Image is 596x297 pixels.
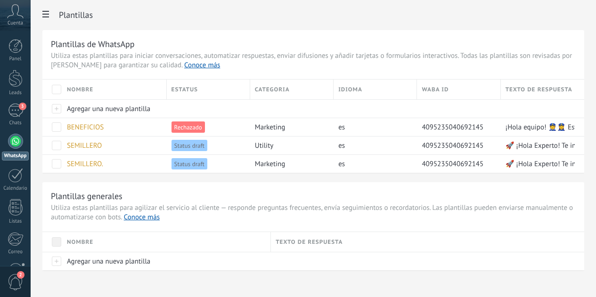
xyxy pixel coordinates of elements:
div: Idioma [334,80,416,99]
div: ¡Hola equipo! 👮👮‍♀️ Estamos realizando una encuesta explorativa de beneficios laborales 📝. Tu par... [501,118,575,136]
span: Utiliza estas plantillas para iniciar conversaciones, automatizar respuestas, enviar difusiones y... [51,51,576,70]
h3: Plantillas generales [51,191,576,201]
span: BENEFICIOS [67,123,104,132]
div: Status draft [167,136,245,154]
span: SEMILLERO. [67,160,103,169]
div: Nombre [62,232,270,252]
div: Texto de respuesta [271,232,584,252]
div: Correo [2,249,29,255]
div: marketing [250,118,329,136]
span: 3 [19,103,26,110]
span: marketing [255,160,285,169]
div: Calendario [2,185,29,192]
div: 4095235040692145 [417,136,496,154]
h2: Plantillas [59,6,584,24]
div: WhatsApp [2,152,29,161]
div: Texto de respuesta [501,80,584,99]
div: WABA ID [417,80,500,99]
span: utility [255,141,273,150]
span: Utiliza estas plantillas para agilizar el servicio al cliente — responde preguntas frecuentes, en... [51,203,576,222]
div: Panel [2,56,29,62]
a: Conoce más [184,61,220,70]
div: es [334,136,412,154]
span: Agregar una nueva plantilla [67,257,150,266]
div: Status draft [167,155,245,173]
span: Status draft [171,140,207,151]
span: SEMILLERO [67,141,102,150]
span: Agregar una nueva plantilla [67,104,150,113]
span: 4095235040692145 [422,160,483,169]
div: Categoria [250,80,333,99]
div: Listas [2,218,29,225]
span: Rechazado [171,121,205,133]
div: utility [250,136,329,154]
span: 2 [17,271,24,279]
span: es [338,123,345,132]
span: marketing [255,123,285,132]
div: Leads [2,90,29,96]
span: Status draft [171,158,207,169]
div: Nombre [62,80,166,99]
div: 4095235040692145 [417,155,496,173]
div: marketing [250,155,329,173]
span: 4095235040692145 [422,123,483,132]
div: es [334,155,412,173]
div: Estatus [167,80,250,99]
div: Chats [2,120,29,126]
a: Conoce más [124,213,160,222]
div: 4095235040692145 [417,118,496,136]
h3: Plantillas de WhatsApp [51,39,576,49]
div: Rechazado [167,118,245,136]
span: es [338,141,345,150]
div: 🚀 ¡Hola Experto! Te invitamos a formar parte de la 4ta edición del programa SEMILLERO ISEG, cread... [501,136,575,154]
div: es [334,118,412,136]
span: 4095235040692145 [422,141,483,150]
span: es [338,160,345,169]
span: Cuenta [8,20,23,26]
div: 🚀 ¡Hola Experto! Te invitamos a formar parte de la 4ta edición del programa SEMILLERO ISEG, cread... [501,155,575,173]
